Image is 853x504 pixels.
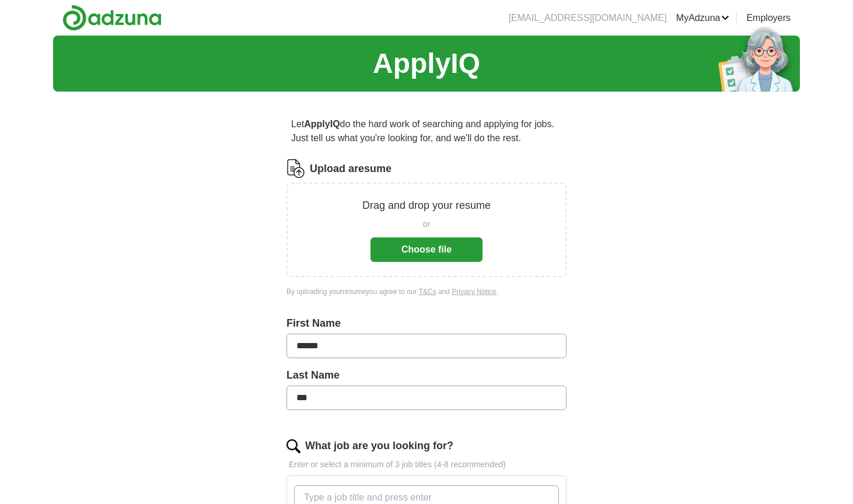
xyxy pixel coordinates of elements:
[676,11,730,25] a: MyAdzuna
[452,288,497,296] a: Privacy Notice
[746,11,791,25] a: Employers
[310,161,391,177] label: Upload a resume
[286,316,567,331] label: First Name
[286,439,300,453] img: search.png
[362,198,491,213] p: Drag and drop your resume
[286,459,567,471] p: Enter or select a minimum of 3 job titles (4-8 recommended)
[370,237,483,262] button: Choose file
[419,288,436,296] a: T&Cs
[509,11,667,25] li: [EMAIL_ADDRESS][DOMAIN_NAME]
[423,218,430,230] span: or
[62,5,162,31] img: Adzuna logo
[286,286,567,297] div: By uploading your resume you agree to our and .
[286,159,305,178] img: CV Icon
[304,119,340,129] strong: ApplyIQ
[305,438,453,454] label: What job are you looking for?
[286,113,567,150] p: Let do the hard work of searching and applying for jobs. Just tell us what you're looking for, an...
[373,43,480,85] h1: ApplyIQ
[286,367,567,383] label: Last Name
